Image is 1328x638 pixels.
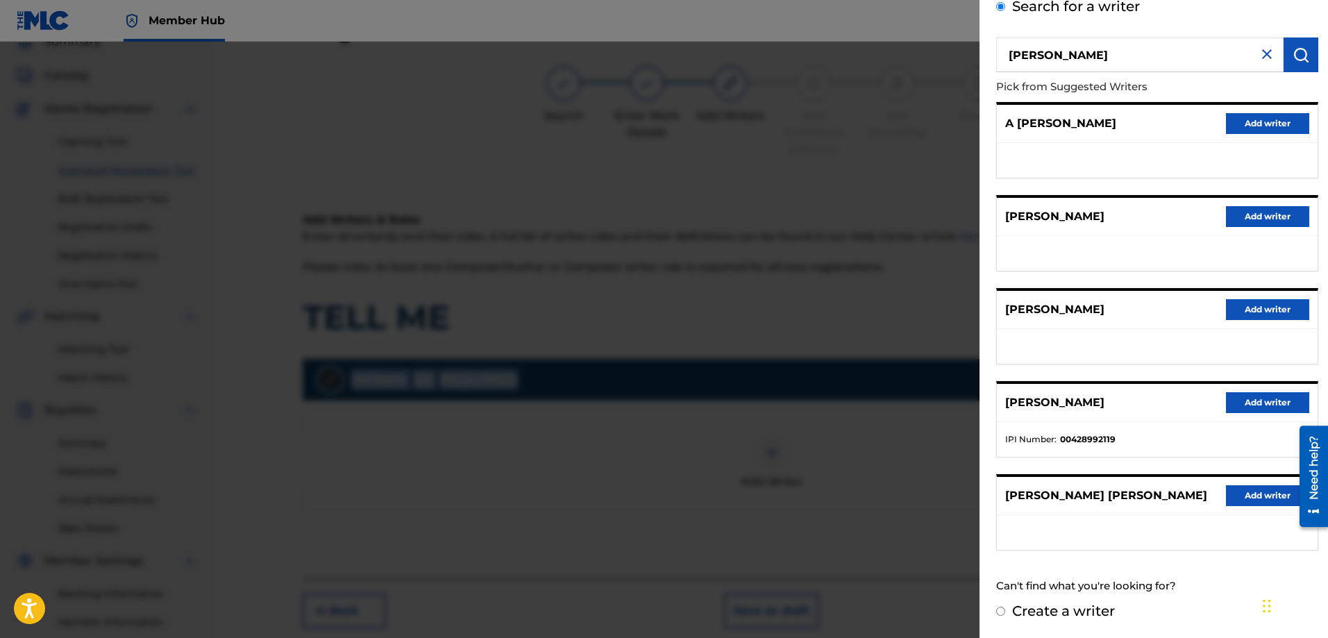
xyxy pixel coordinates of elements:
[1005,208,1104,225] p: [PERSON_NAME]
[17,10,70,31] img: MLC Logo
[1005,487,1207,504] p: [PERSON_NAME] [PERSON_NAME]
[996,37,1284,72] input: Search writer's name or IPI Number
[1263,585,1271,627] div: Drag
[1005,433,1057,446] span: IPI Number :
[1226,206,1309,227] button: Add writer
[149,12,225,28] span: Member Hub
[1226,113,1309,134] button: Add writer
[1259,571,1328,638] iframe: Chat Widget
[124,12,140,29] img: Top Rightsholder
[1005,394,1104,411] p: [PERSON_NAME]
[1012,603,1115,619] label: Create a writer
[1293,47,1309,63] img: Search Works
[1005,301,1104,318] p: [PERSON_NAME]
[1005,115,1116,132] p: A [PERSON_NAME]
[1226,392,1309,413] button: Add writer
[996,72,1239,102] p: Pick from Suggested Writers
[1060,433,1116,446] strong: 00428992119
[1226,485,1309,506] button: Add writer
[1289,421,1328,532] iframe: Resource Center
[1259,46,1275,62] img: close
[996,571,1318,601] div: Can't find what you're looking for?
[1226,299,1309,320] button: Add writer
